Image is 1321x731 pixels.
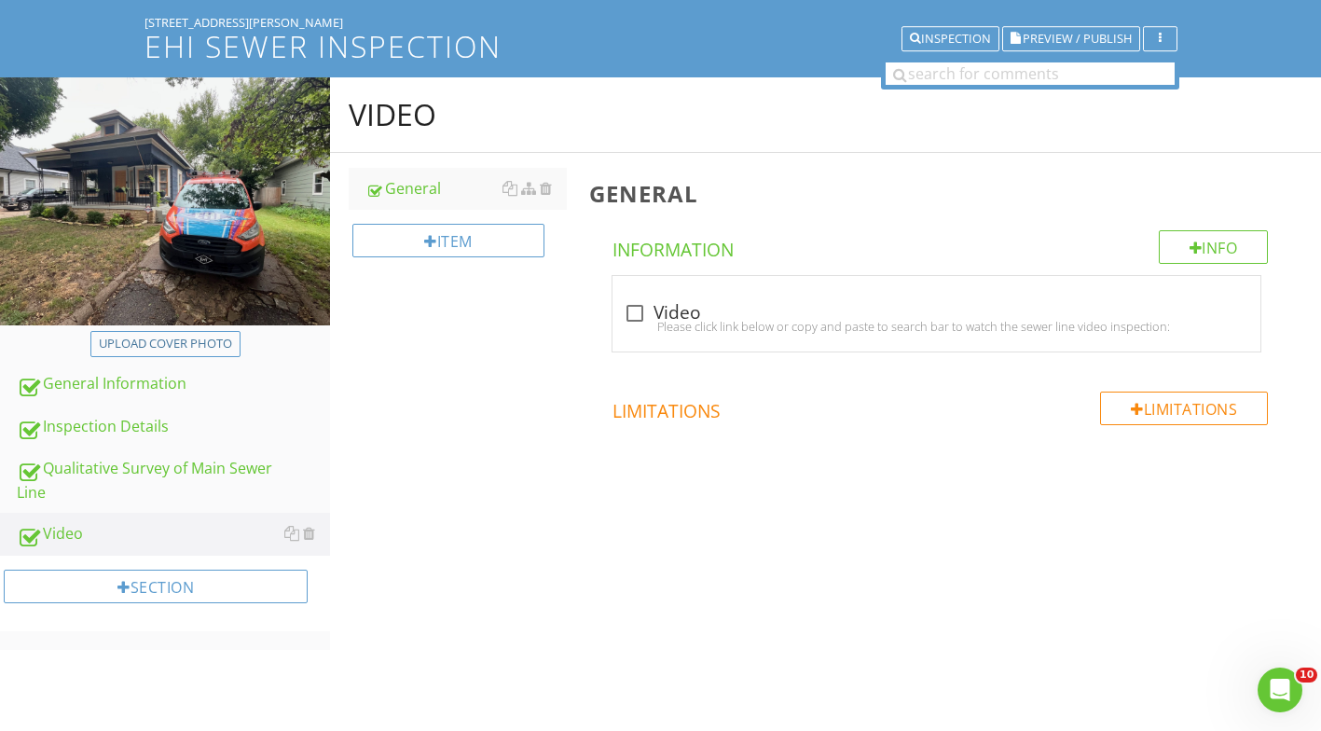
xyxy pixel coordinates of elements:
[17,522,330,546] div: Video
[1002,29,1140,46] a: Preview / Publish
[99,335,232,353] div: Upload cover photo
[1002,26,1140,52] button: Preview / Publish
[365,177,567,200] div: General
[4,570,308,603] div: Section
[90,331,241,357] button: Upload cover photo
[589,181,1291,206] h3: General
[886,62,1175,85] input: search for comments
[352,224,544,257] div: Item
[1159,230,1269,264] div: Info
[144,30,1177,62] h1: EHI Sewer Inspection
[349,96,436,133] div: Video
[1258,668,1302,712] iframe: Intercom live chat
[1100,392,1268,425] div: Limitations
[17,457,330,503] div: Qualitative Survey of Main Sewer Line
[910,33,991,46] div: Inspection
[17,415,330,439] div: Inspection Details
[144,15,1177,30] div: [STREET_ADDRESS][PERSON_NAME]
[624,319,1249,334] div: Please click link below or copy and paste to search bar to watch the sewer line video inspection:
[17,372,330,396] div: General Information
[901,26,999,52] button: Inspection
[612,392,1268,423] h4: Limitations
[612,230,1268,262] h4: Information
[901,29,999,46] a: Inspection
[1296,668,1317,683] span: 10
[1023,33,1132,45] span: Preview / Publish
